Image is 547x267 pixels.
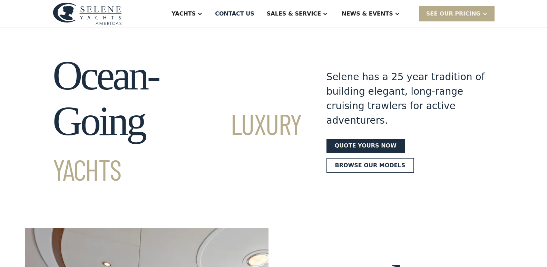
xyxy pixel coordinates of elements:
[326,70,485,128] div: Selene has a 25 year tradition of building elegant, long-range cruising trawlers for active adven...
[53,53,302,190] h1: Ocean-Going
[426,10,481,18] div: SEE Our Pricing
[172,10,196,18] div: Yachts
[326,158,414,173] a: Browse our models
[53,2,122,25] img: logo
[326,139,405,153] a: Quote yours now
[53,106,302,187] span: Luxury Yachts
[342,10,393,18] div: News & EVENTS
[215,10,254,18] div: Contact US
[419,6,495,21] div: SEE Our Pricing
[267,10,321,18] div: Sales & Service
